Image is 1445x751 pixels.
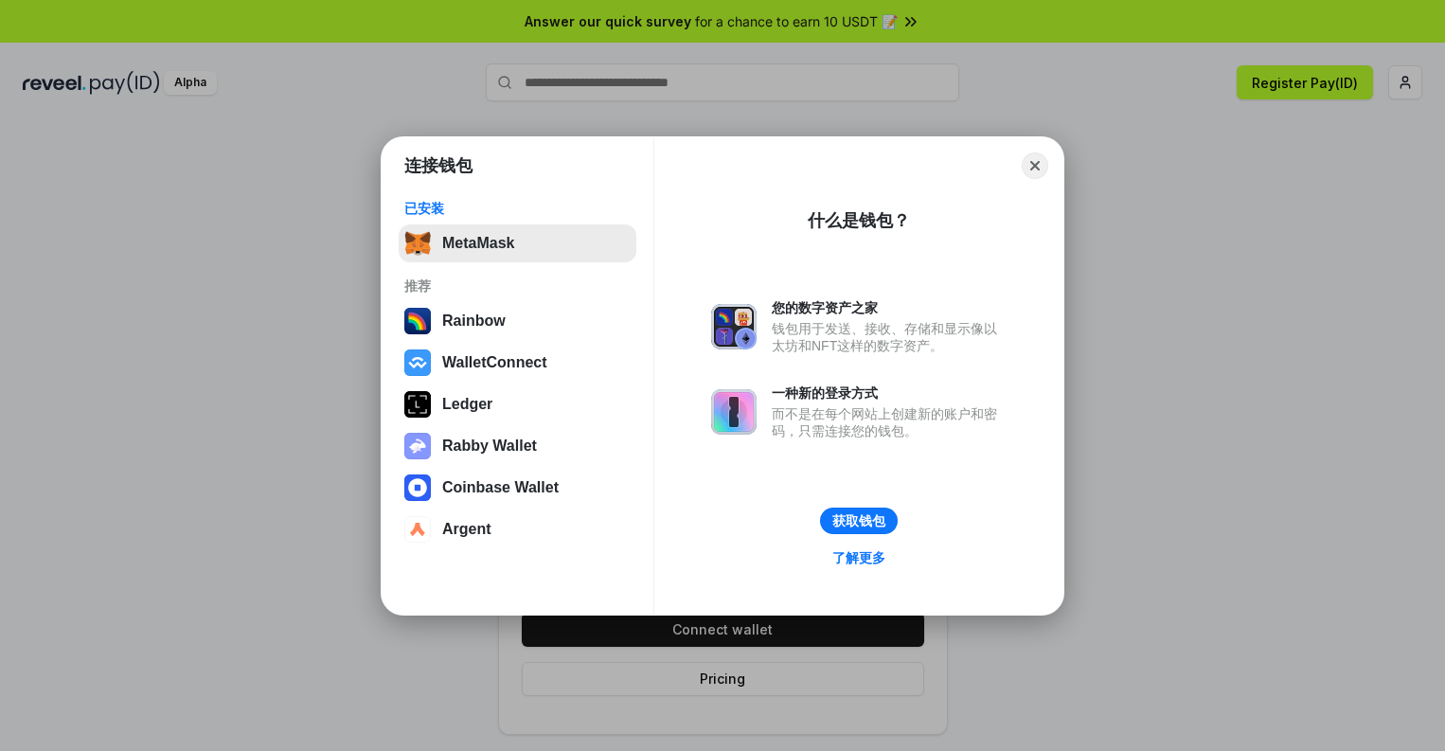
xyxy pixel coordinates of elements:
img: svg+xml,%3Csvg%20width%3D%2228%22%20height%3D%2228%22%20viewBox%3D%220%200%2028%2028%22%20fill%3D... [404,349,431,376]
div: MetaMask [442,235,514,252]
button: WalletConnect [399,344,636,382]
div: 了解更多 [832,549,885,566]
div: Rainbow [442,313,506,330]
div: WalletConnect [442,354,547,371]
button: Rabby Wallet [399,427,636,465]
div: 获取钱包 [832,512,885,529]
img: svg+xml,%3Csvg%20xmlns%3D%22http%3A%2F%2Fwww.w3.org%2F2000%2Fsvg%22%20fill%3D%22none%22%20viewBox... [711,304,757,349]
button: MetaMask [399,224,636,262]
div: Argent [442,521,491,538]
button: Coinbase Wallet [399,469,636,507]
button: 获取钱包 [820,508,898,534]
button: Ledger [399,385,636,423]
div: Ledger [442,396,492,413]
img: svg+xml,%3Csvg%20xmlns%3D%22http%3A%2F%2Fwww.w3.org%2F2000%2Fsvg%22%20fill%3D%22none%22%20viewBox... [404,433,431,459]
h1: 连接钱包 [404,154,473,177]
div: 什么是钱包？ [808,209,910,232]
img: svg+xml,%3Csvg%20fill%3D%22none%22%20height%3D%2233%22%20viewBox%3D%220%200%2035%2033%22%20width%... [404,230,431,257]
div: 而不是在每个网站上创建新的账户和密码，只需连接您的钱包。 [772,405,1007,439]
div: 您的数字资产之家 [772,299,1007,316]
div: 一种新的登录方式 [772,384,1007,402]
a: 了解更多 [821,545,897,570]
button: Close [1022,152,1048,179]
button: Argent [399,510,636,548]
div: Rabby Wallet [442,438,537,455]
button: Rainbow [399,302,636,340]
img: svg+xml,%3Csvg%20width%3D%22120%22%20height%3D%22120%22%20viewBox%3D%220%200%20120%20120%22%20fil... [404,308,431,334]
img: svg+xml,%3Csvg%20xmlns%3D%22http%3A%2F%2Fwww.w3.org%2F2000%2Fsvg%22%20fill%3D%22none%22%20viewBox... [711,389,757,435]
div: 已安装 [404,200,631,217]
div: 推荐 [404,277,631,295]
div: Coinbase Wallet [442,479,559,496]
div: 钱包用于发送、接收、存储和显示像以太坊和NFT这样的数字资产。 [772,320,1007,354]
img: svg+xml,%3Csvg%20width%3D%2228%22%20height%3D%2228%22%20viewBox%3D%220%200%2028%2028%22%20fill%3D... [404,516,431,543]
img: svg+xml,%3Csvg%20width%3D%2228%22%20height%3D%2228%22%20viewBox%3D%220%200%2028%2028%22%20fill%3D... [404,474,431,501]
img: svg+xml,%3Csvg%20xmlns%3D%22http%3A%2F%2Fwww.w3.org%2F2000%2Fsvg%22%20width%3D%2228%22%20height%3... [404,391,431,418]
